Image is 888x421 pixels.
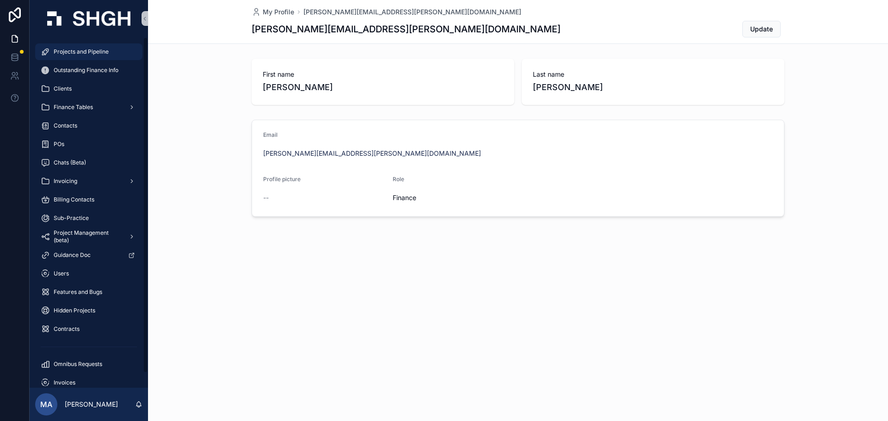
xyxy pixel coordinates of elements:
[263,131,277,138] span: Email
[252,23,561,36] h1: [PERSON_NAME][EMAIL_ADDRESS][PERSON_NAME][DOMAIN_NAME]
[303,7,521,17] a: [PERSON_NAME][EMAIL_ADDRESS][PERSON_NAME][DOMAIN_NAME]
[54,229,121,244] span: Project Management (beta)
[35,302,142,319] a: Hidden Projects
[35,173,142,189] a: Invoicing
[35,80,142,97] a: Clients
[35,191,142,208] a: Billing Contacts
[54,48,109,55] span: Projects and Pipeline
[35,321,142,337] a: Contracts
[54,104,93,111] span: Finance Tables
[54,251,91,259] span: Guidance Doc
[54,177,77,185] span: Invoicing
[54,307,95,314] span: Hidden Projects
[533,81,773,94] span: [PERSON_NAME]
[35,284,142,300] a: Features and Bugs
[263,7,294,17] span: My Profile
[35,228,142,245] a: Project Management (beta)
[30,37,148,388] div: scrollable content
[54,196,94,203] span: Billing Contacts
[263,193,269,202] span: --
[54,140,64,148] span: POs
[263,81,503,94] span: [PERSON_NAME]
[35,43,142,60] a: Projects and Pipeline
[54,214,89,222] span: Sub-Practice
[54,159,86,166] span: Chats (Beta)
[35,99,142,116] a: Finance Tables
[263,70,503,79] span: First name
[252,7,294,17] a: My Profile
[35,356,142,372] a: Omnibus Requests
[35,62,142,79] a: Outstanding Finance Info
[533,70,773,79] span: Last name
[54,270,69,277] span: Users
[35,154,142,171] a: Chats (Beta)
[54,288,102,296] span: Features and Bugs
[40,399,52,410] span: MA
[393,176,404,183] span: Role
[54,85,72,92] span: Clients
[263,149,481,158] a: [PERSON_NAME][EMAIL_ADDRESS][PERSON_NAME][DOMAIN_NAME]
[750,24,773,34] span: Update
[65,400,118,409] p: [PERSON_NAME]
[35,247,142,263] a: Guidance Doc
[54,379,75,386] span: Invoices
[742,21,781,37] button: Update
[35,374,142,391] a: Invoices
[54,360,102,368] span: Omnibus Requests
[35,265,142,282] a: Users
[47,11,130,26] img: App logo
[54,122,77,129] span: Contacts
[54,325,80,333] span: Contracts
[35,117,142,134] a: Contacts
[35,210,142,226] a: Sub-Practice
[35,136,142,153] a: POs
[54,67,118,74] span: Outstanding Finance Info
[263,176,301,183] span: Profile picture
[393,193,416,202] span: Finance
